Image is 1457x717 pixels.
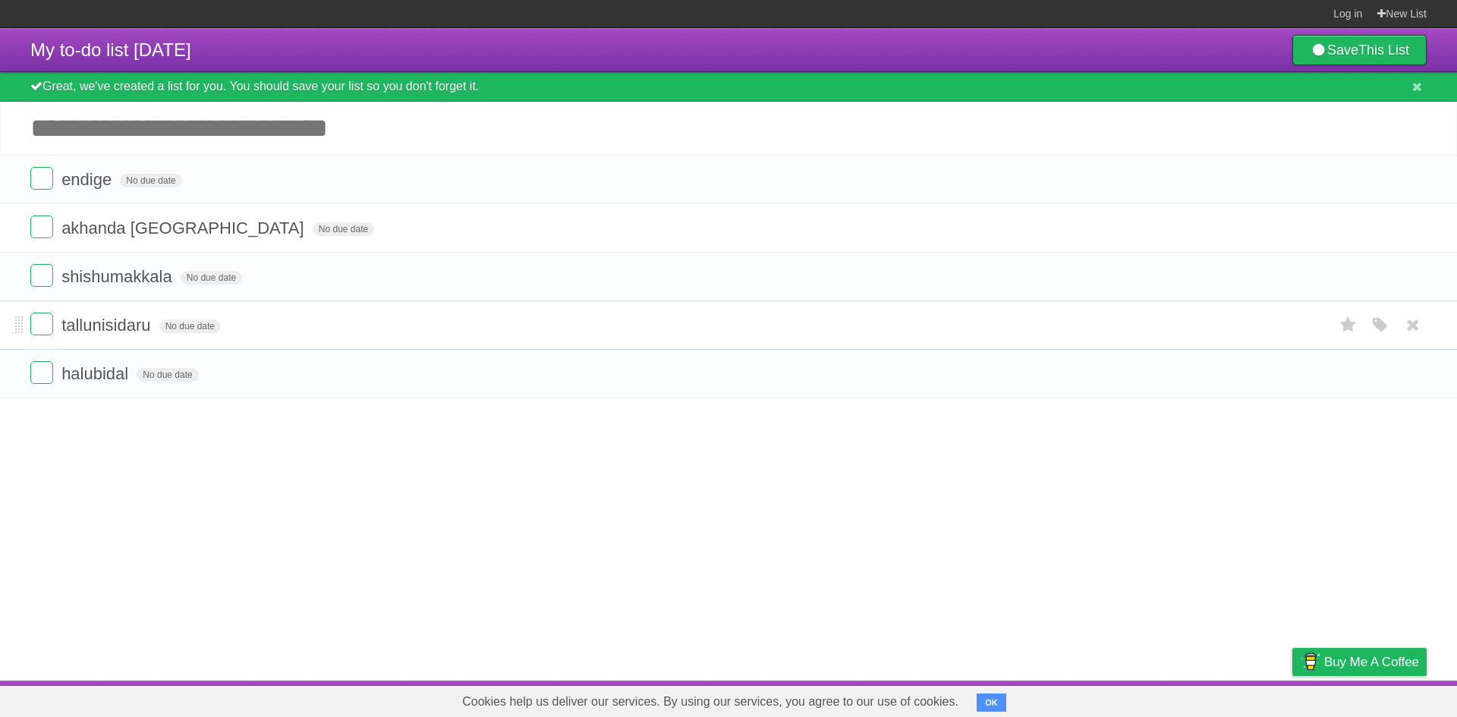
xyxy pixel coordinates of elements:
span: My to-do list [DATE] [30,39,191,60]
label: Done [30,215,53,238]
img: Buy me a coffee [1300,649,1320,675]
span: No due date [313,222,374,236]
a: Privacy [1273,684,1312,713]
a: Buy me a coffee [1292,648,1427,676]
span: endige [61,170,115,189]
a: Suggest a feature [1331,684,1427,713]
a: SaveThis List [1292,35,1427,65]
label: Done [30,264,53,287]
span: Cookies help us deliver our services. By using our services, you agree to our use of cookies. [447,687,974,717]
label: Star task [1334,313,1363,338]
label: Done [30,361,53,384]
span: Buy me a coffee [1324,649,1419,675]
span: No due date [181,271,242,285]
span: tallunisidaru [61,316,154,335]
span: No due date [120,174,181,187]
span: No due date [159,319,221,333]
b: This List [1358,42,1409,58]
span: shishumakkala [61,267,176,286]
span: akhanda [GEOGRAPHIC_DATA] [61,219,308,237]
span: No due date [137,368,198,382]
label: Done [30,167,53,190]
button: OK [977,693,1006,712]
a: About [1090,684,1122,713]
label: Done [30,313,53,335]
a: Terms [1221,684,1254,713]
span: halubidal [61,364,132,383]
a: Developers [1141,684,1202,713]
